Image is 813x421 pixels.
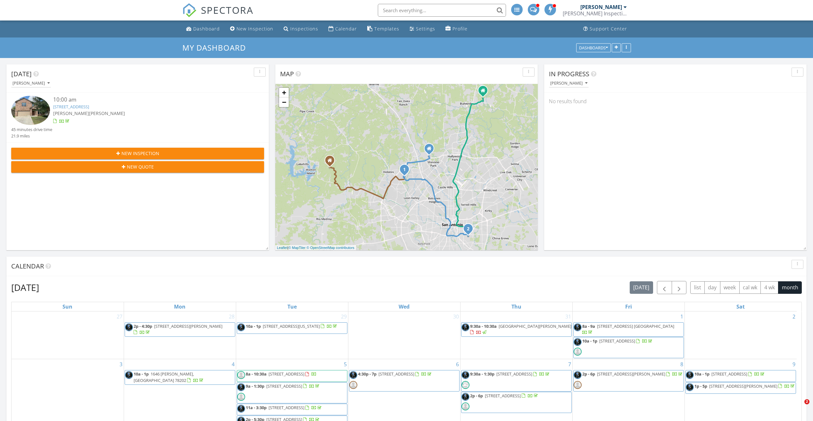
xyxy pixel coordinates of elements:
[694,371,709,377] span: 10a - 1p
[326,23,360,35] a: Calendar
[358,371,433,377] a: 4:30p - 7p [STREET_ADDRESS]
[349,371,357,379] img: circl_pic.jpeg
[582,371,595,377] span: 2p - 6p
[228,311,236,322] a: Go to July 28, 2025
[468,228,472,232] div: 1327 Bailey Ave, San Antonio, TX 78210
[378,371,414,377] span: [STREET_ADDRESS]
[374,26,399,32] div: Templates
[461,381,469,389] img: license_picture.jpg
[599,338,635,344] span: [STREET_ADDRESS]
[11,262,44,270] span: Calendar
[134,371,149,377] span: 10a - 1p
[791,399,807,415] iframe: Intercom live chat
[574,348,582,356] img: default-user-f0147aede5fd5fa78ca7ade42f37bd4542148d508eef1c3d3ea960f66861d68b.jpg
[694,383,796,389] a: 1p - 5p [STREET_ADDRESS][PERSON_NAME]
[679,359,684,369] a: Go to August 8, 2025
[564,311,572,322] a: Go to July 31, 2025
[330,160,334,164] div: 365 CR 2754, Mico TX 78056
[61,302,74,311] a: Sunday
[246,383,264,389] span: 9a - 1:30p
[118,359,124,369] a: Go to August 3, 2025
[404,169,408,173] div: 11131 Pomona Park, San Antonio, TX 78249
[237,382,347,403] a: 9a - 1:30p [STREET_ADDRESS]
[704,281,720,294] button: day
[89,110,125,116] span: [PERSON_NAME]
[685,382,796,394] a: 1p - 5p [STREET_ADDRESS][PERSON_NAME]
[266,383,302,389] span: [STREET_ADDRESS]
[582,338,653,344] a: 10a - 1p [STREET_ADDRESS]
[694,383,707,389] span: 1p - 5p
[288,246,306,250] a: © MapTiler
[573,337,684,358] a: 10a - 1p [STREET_ADDRESS]
[11,161,264,173] button: New Quote
[582,371,684,377] a: 2p - 6p [STREET_ADDRESS][PERSON_NAME]
[11,96,264,139] a: 10:00 am [STREET_ADDRESS] [PERSON_NAME][PERSON_NAME] 45 minutes drive time 21.9 miles
[461,323,469,331] img: circl_pic.jpeg
[125,322,235,337] a: 2p - 4:30p [STREET_ADDRESS][PERSON_NAME]
[237,393,245,401] img: default-user-f0147aede5fd5fa78ca7ade42f37bd4542148d508eef1c3d3ea960f66861d68b.jpg
[739,281,761,294] button: cal wk
[582,338,597,344] span: 10a - 1p
[307,246,354,250] a: © OpenStreetMap contributors
[791,311,797,322] a: Go to August 2, 2025
[470,323,497,329] span: 9:30a - 10:30a
[11,127,52,133] div: 45 minutes drive time
[467,227,469,231] i: 2
[709,383,777,389] span: [STREET_ADDRESS][PERSON_NAME]
[277,246,287,250] a: Leaflet
[269,371,304,377] span: [STREET_ADDRESS]
[53,104,89,110] a: [STREET_ADDRESS]
[778,281,802,294] button: month
[455,359,460,369] a: Go to August 6, 2025
[582,323,674,335] a: 8a - 9a [STREET_ADDRESS] [GEOGRAPHIC_DATA]
[290,26,318,32] div: Inspections
[246,383,320,389] a: 9a - 1:30p [STREET_ADDRESS]
[510,302,523,311] a: Thursday
[269,405,304,410] span: [STREET_ADDRESS]
[461,393,469,401] img: circl_pic.jpeg
[452,311,460,322] a: Go to July 30, 2025
[236,26,273,32] div: New Inspection
[246,405,323,410] a: 11a - 3:30p [STREET_ADDRESS]
[134,323,152,329] span: 2p - 4:30p
[760,281,778,294] button: 4 wk
[470,393,539,399] a: 2p - 6p [STREET_ADDRESS]
[358,371,377,377] span: 4:30p - 7p
[573,370,684,391] a: 2p - 6p [STREET_ADDRESS][PERSON_NAME]
[679,311,684,322] a: Go to August 1, 2025
[173,302,187,311] a: Monday
[496,371,532,377] span: [STREET_ADDRESS]
[193,26,220,32] div: Dashboard
[685,370,796,382] a: 10a - 1p [STREET_ADDRESS]
[246,371,317,377] a: 8a - 10:30a [STREET_ADDRESS]
[574,323,582,331] img: circl_pic.jpeg
[549,70,589,78] span: In Progress
[134,371,194,383] span: 1646 [PERSON_NAME], [GEOGRAPHIC_DATA] 78202
[246,405,267,410] span: 11a - 3:30p
[121,150,159,157] span: New Inspection
[275,245,356,251] div: |
[690,281,705,294] button: list
[735,302,746,311] a: Saturday
[237,323,245,331] img: circl_pic.jpeg
[124,311,236,359] td: Go to July 28, 2025
[720,281,740,294] button: week
[672,281,687,294] button: Next month
[549,79,589,88] button: [PERSON_NAME]
[279,97,289,107] a: Zoom out
[461,392,572,413] a: 2p - 6p [STREET_ADDRESS]
[550,81,587,86] div: [PERSON_NAME]
[182,9,253,22] a: SPECTORA
[590,26,627,32] div: Support Center
[686,383,694,391] img: circl_pic.jpeg
[182,3,196,17] img: The Best Home Inspection Software - Spectora
[279,88,289,97] a: Zoom in
[579,45,608,50] div: Dashboards
[335,26,357,32] div: Calendar
[286,302,298,311] a: Tuesday
[711,371,747,377] span: [STREET_ADDRESS]
[125,323,133,331] img: circl_pic.jpeg
[804,399,809,404] span: 2
[11,148,264,159] button: New Inspection
[237,383,245,391] img: circl_pic.jpeg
